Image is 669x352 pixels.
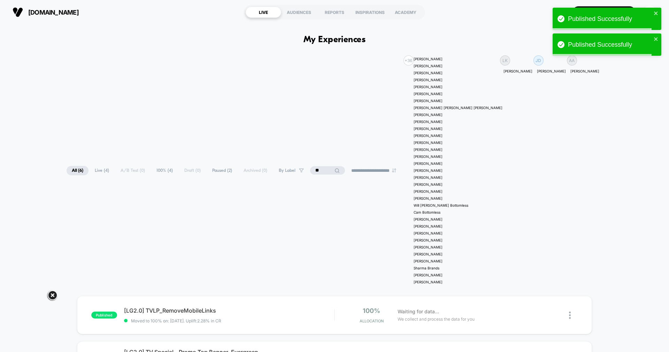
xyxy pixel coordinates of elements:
[46,289,59,302] div: Close Modal
[124,307,334,314] span: [LG2.0] TVLP_RemoveMobileLinks
[360,319,384,323] span: Allocation
[398,308,439,315] span: Waiting for data...
[398,316,475,322] span: We collect and process the data for you
[502,58,508,63] p: LK
[90,166,114,175] span: Live ( 4 )
[151,166,178,175] span: 100% ( 4 )
[403,55,414,66] div: + 36
[7,289,63,345] iframe: Modal Overlay Box Frame
[352,7,388,18] div: INSPIRATIONS
[570,69,599,73] p: [PERSON_NAME]
[317,7,352,18] div: REPORTS
[7,289,63,345] div: Modal Overlay Box
[91,312,117,319] span: published
[281,7,317,18] div: AUDIENCES
[67,166,89,175] span: All ( 6 )
[537,69,566,73] p: [PERSON_NAME]
[536,58,541,63] p: JD
[131,318,221,323] span: Moved to 100% on: [DATE] . Uplift: 2.28% in CR
[569,312,571,319] img: close
[13,7,23,17] img: Visually logo
[303,35,366,45] h1: My Experiences
[414,55,502,285] div: [PERSON_NAME] [PERSON_NAME] [PERSON_NAME] [PERSON_NAME] [PERSON_NAME] [PERSON_NAME] [PERSON_NAME]...
[28,9,79,16] span: [DOMAIN_NAME]
[207,166,237,175] span: Paused ( 2 )
[643,6,656,19] div: RS
[392,168,396,173] img: end
[503,69,532,73] p: [PERSON_NAME]
[363,307,380,314] span: 100%
[641,5,659,20] button: RS
[279,168,295,173] span: By Label
[388,7,423,18] div: ACADEMY
[10,7,81,18] button: [DOMAIN_NAME]
[246,7,281,18] div: LIVE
